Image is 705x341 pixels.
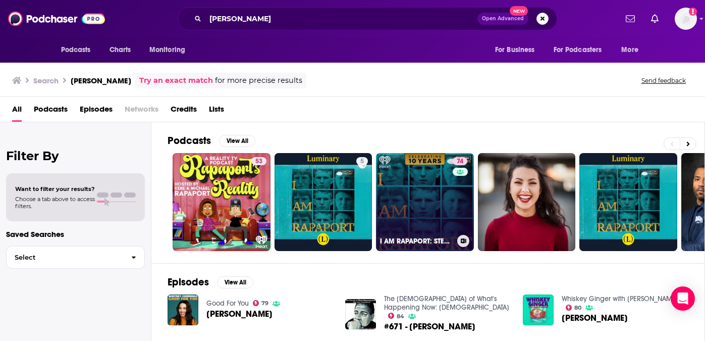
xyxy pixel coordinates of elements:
a: 5 [275,153,372,251]
h2: Filter By [6,149,145,163]
img: User Profile [675,8,697,30]
span: [PERSON_NAME] [562,314,628,322]
a: EpisodesView All [168,276,253,288]
a: Credits [171,101,197,122]
p: Saved Searches [6,229,145,239]
a: Show notifications dropdown [622,10,639,27]
span: for more precise results [215,75,302,86]
button: open menu [547,40,617,60]
span: Logged in as teisenbe [675,8,697,30]
span: Networks [125,101,158,122]
div: Open Intercom Messenger [671,286,695,311]
img: Michael Rapaport [523,295,554,325]
h3: Search [33,76,59,85]
span: Monitoring [149,43,185,57]
span: #671 - [PERSON_NAME] [384,322,475,331]
h3: I AM RAPAPORT: STEREO PODCAST [380,237,453,246]
button: Show profile menu [675,8,697,30]
button: Open AdvancedNew [477,13,528,25]
a: Michael Rapaport [206,310,273,318]
a: All [12,101,22,122]
span: 79 [261,301,268,306]
span: Select [7,254,123,261]
a: 74 [453,157,467,165]
img: #671 - Michael Rapaport [345,299,376,330]
a: Whiskey Ginger with Andrew Santino [562,295,678,303]
a: 84 [388,313,405,319]
a: Michael Rapaport [562,314,628,322]
a: Podcasts [34,101,68,122]
a: 5 [356,157,368,165]
a: Charts [103,40,137,60]
span: 80 [574,306,581,310]
a: 53 [173,153,270,251]
a: 53 [251,157,266,165]
a: Show notifications dropdown [647,10,663,27]
a: 74I AM RAPAPORT: STEREO PODCAST [376,153,474,251]
a: Lists [209,101,224,122]
button: Select [6,246,145,269]
button: open menu [488,40,548,60]
svg: Add a profile image [689,8,697,16]
button: open menu [54,40,104,60]
img: Podchaser - Follow, Share and Rate Podcasts [8,9,105,28]
a: Good For You [206,299,249,308]
button: open menu [142,40,198,60]
span: Want to filter your results? [15,185,95,192]
span: 53 [255,157,262,167]
a: PodcastsView All [168,134,255,147]
span: New [510,6,528,16]
button: open menu [614,40,651,60]
span: [PERSON_NAME] [206,310,273,318]
a: #671 - Michael Rapaport [384,322,475,331]
span: For Podcasters [554,43,602,57]
span: 84 [397,314,404,319]
span: 74 [457,157,463,167]
a: The Church of What's Happening Now: The New Testament [384,295,509,312]
span: Charts [110,43,131,57]
a: Episodes [80,101,113,122]
img: Michael Rapaport [168,295,198,325]
a: 80 [566,305,582,311]
button: View All [217,276,253,288]
h3: [PERSON_NAME] [71,76,131,85]
input: Search podcasts, credits, & more... [205,11,477,27]
span: Open Advanced [482,16,524,21]
button: View All [219,135,255,147]
a: 79 [253,300,269,306]
button: Send feedback [638,76,689,85]
h2: Episodes [168,276,209,288]
span: 5 [360,157,364,167]
span: Choose a tab above to access filters. [15,196,95,210]
a: Try an exact match [139,75,213,86]
span: Podcasts [61,43,91,57]
span: For Business [495,43,535,57]
span: More [621,43,638,57]
div: Search podcasts, credits, & more... [178,7,557,30]
h2: Podcasts [168,134,211,147]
